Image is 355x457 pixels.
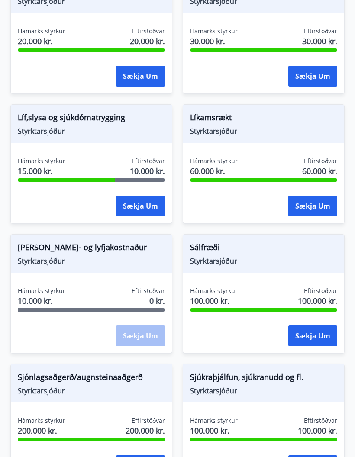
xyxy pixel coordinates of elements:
span: Eftirstöðvar [304,27,337,36]
span: 10.000 kr. [18,296,65,307]
span: Líkamsrækt [190,112,337,127]
span: 200.000 kr. [18,425,65,437]
span: Styrktarsjóður [190,127,337,136]
span: Styrktarsjóður [190,257,337,266]
span: Styrktarsjóður [18,127,165,136]
span: Hámarks styrkur [190,417,238,425]
span: Styrktarsjóður [18,257,165,266]
span: Líf,slysa og sjúkdómatrygging [18,112,165,127]
span: 10.000 kr. [130,166,165,177]
span: Hámarks styrkur [190,157,238,166]
button: Sækja um [116,66,165,87]
span: Hámarks styrkur [190,287,238,296]
span: 20.000 kr. [18,36,65,47]
span: Sjónlagsaðgerð/augnsteinaaðgerð [18,372,165,386]
span: 0 kr. [149,296,165,307]
span: Eftirstöðvar [304,417,337,425]
span: Eftirstöðvar [132,287,165,296]
span: Hámarks styrkur [190,27,238,36]
span: 100.000 kr. [298,296,337,307]
button: Sækja um [288,196,337,217]
span: 30.000 kr. [190,36,238,47]
span: 15.000 kr. [18,166,65,177]
span: 20.000 kr. [130,36,165,47]
button: Sækja um [116,196,165,217]
span: Sjúkraþjálfun, sjúkranudd og fl. [190,372,337,386]
span: 200.000 kr. [126,425,165,437]
span: 60.000 kr. [190,166,238,177]
span: Hámarks styrkur [18,417,65,425]
span: 100.000 kr. [298,425,337,437]
span: Styrktarsjóður [190,386,337,396]
span: Eftirstöðvar [132,157,165,166]
button: Sækja um [288,66,337,87]
span: Hámarks styrkur [18,157,65,166]
span: Hámarks styrkur [18,27,65,36]
span: Eftirstöðvar [304,157,337,166]
span: 100.000 kr. [190,296,238,307]
span: [PERSON_NAME]- og lyfjakostnaður [18,242,165,257]
span: Hámarks styrkur [18,287,65,296]
button: Sækja um [288,326,337,347]
span: Styrktarsjóður [18,386,165,396]
span: Eftirstöðvar [132,417,165,425]
span: Eftirstöðvar [132,27,165,36]
span: 60.000 kr. [302,166,337,177]
span: Eftirstöðvar [304,287,337,296]
span: Sálfræði [190,242,337,257]
span: 30.000 kr. [302,36,337,47]
span: 100.000 kr. [190,425,238,437]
